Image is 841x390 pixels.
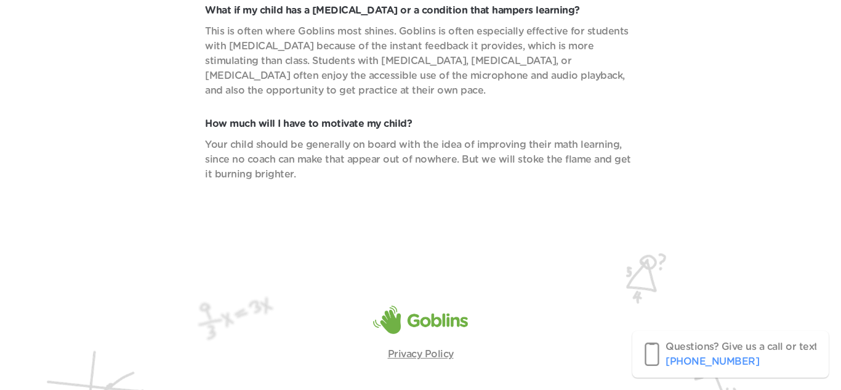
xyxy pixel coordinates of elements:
[205,116,636,131] p: How much will I have to motivate my child?
[205,24,636,98] p: This is often where Goblins most shines. Goblins is often especially effective for students with ...
[666,354,759,369] p: ‪[PHONE_NUMBER]‬
[632,331,829,378] a: Questions? Give us a call or text!‪[PHONE_NUMBER]‬
[666,339,821,354] p: Questions? Give us a call or text!
[205,3,636,18] p: What if my child has a [MEDICAL_DATA] or a condition that hampers learning?
[205,137,636,182] p: Your child should be generally on board with the idea of improving their math learning, since no ...
[388,349,454,359] a: Privacy Policy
